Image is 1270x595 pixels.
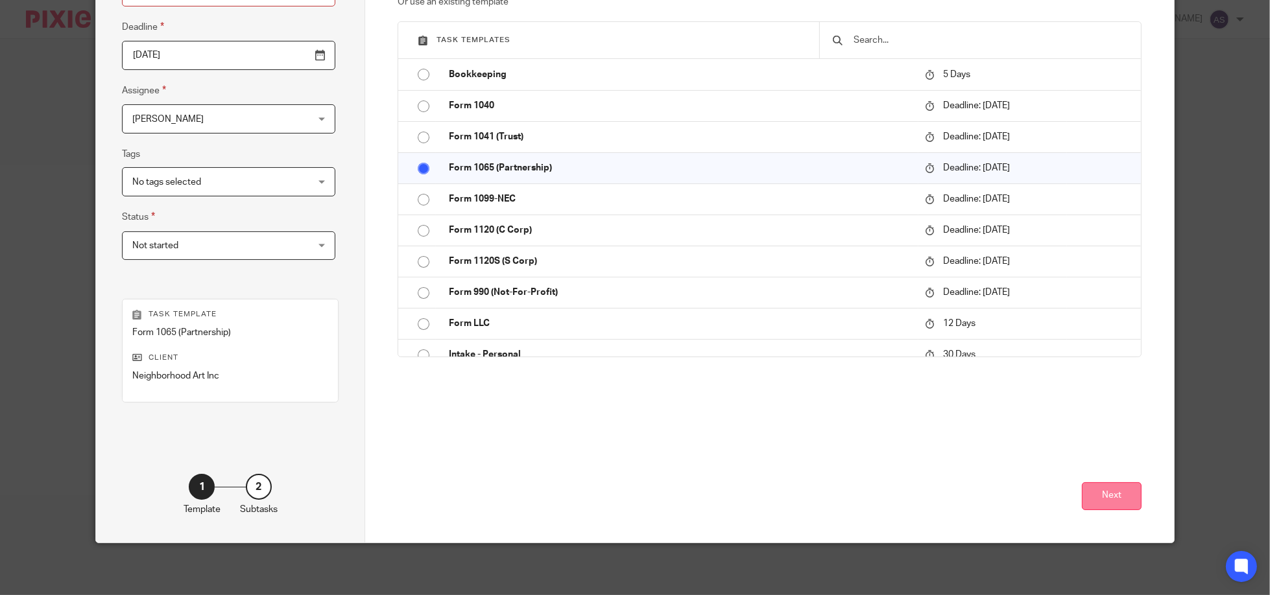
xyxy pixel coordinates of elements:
span: Deadline: [DATE] [943,226,1010,235]
span: 30 Days [943,350,976,359]
span: Deadline: [DATE] [943,101,1010,110]
span: No tags selected [132,178,201,187]
p: Template [184,503,221,516]
span: [PERSON_NAME] [132,115,204,124]
label: Deadline [122,19,164,34]
label: Status [122,209,155,224]
span: Deadline: [DATE] [943,257,1010,266]
label: Assignee [122,83,166,98]
p: Form 1120S (S Corp) [449,255,911,268]
span: Deadline: [DATE] [943,132,1010,141]
p: Form 1065 (Partnership) [449,161,911,174]
p: Form 990 (Not-For-Profit) [449,286,911,299]
span: Deadline: [DATE] [943,288,1010,297]
p: Form 1065 (Partnership) [132,326,329,339]
label: Tags [122,148,140,161]
p: Intake - Personal [449,348,911,361]
span: Task templates [437,36,510,43]
p: Form LLC [449,317,911,330]
p: Task template [132,309,329,320]
p: Form 1120 (C Corp) [449,224,911,237]
p: Form 1099-NEC [449,192,911,205]
span: Deadline: [DATE] [943,163,1010,172]
p: Bookkeeping [449,68,911,81]
input: Search... [852,33,1128,47]
span: Not started [132,241,178,250]
button: Next [1082,482,1142,510]
span: 5 Days [943,70,970,79]
p: Form 1041 (Trust) [449,130,911,143]
p: Client [132,353,329,363]
div: 1 [189,474,215,500]
input: Pick a date [122,41,335,70]
p: Form 1040 [449,99,911,112]
p: Neighborhood Art Inc [132,369,329,382]
span: Deadline: [DATE] [943,194,1010,204]
div: 2 [246,474,272,500]
span: 12 Days [943,319,976,328]
p: Subtasks [240,503,278,516]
